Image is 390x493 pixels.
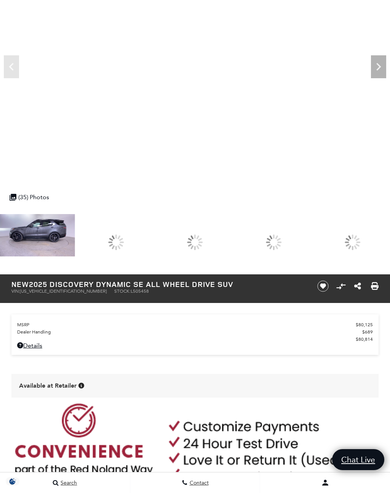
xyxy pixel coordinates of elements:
span: Dealer Handling [17,329,362,335]
a: Dealer Handling $689 [17,329,373,335]
div: (35) Photos [6,190,53,205]
span: L505458 [131,288,149,294]
a: $80,814 [17,337,373,342]
a: Chat Live [332,449,384,470]
button: Save vehicle [315,280,331,292]
a: Print this New 2025 Discovery Dynamic SE All Wheel Drive SUV [371,282,379,291]
div: Next [371,55,386,78]
span: $80,125 [356,322,373,327]
span: Chat Live [337,454,379,465]
span: Stock: [114,288,131,294]
button: Compare Vehicle [335,280,347,292]
a: MSRP $80,125 [17,322,373,327]
section: Click to Open Cookie Consent Modal [4,477,21,485]
span: Search [59,480,77,486]
span: Available at Retailer [19,382,77,390]
span: VIN: [11,288,20,294]
span: $689 [362,329,373,335]
h1: 2025 Discovery Dynamic SE All Wheel Drive SUV [11,280,306,288]
a: Details [17,342,373,349]
a: Share this New 2025 Discovery Dynamic SE All Wheel Drive SUV [354,282,361,291]
div: Vehicle is in stock and ready for immediate delivery. Due to demand, availability is subject to c... [78,383,84,388]
span: $80,814 [356,337,373,342]
span: MSRP [17,322,356,327]
strong: New [11,279,29,289]
img: Opt-Out Icon [4,477,21,485]
span: Contact [188,480,209,486]
button: Open user profile menu [260,473,390,492]
span: [US_VEHICLE_IDENTIFICATION_NUMBER] [20,288,107,294]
